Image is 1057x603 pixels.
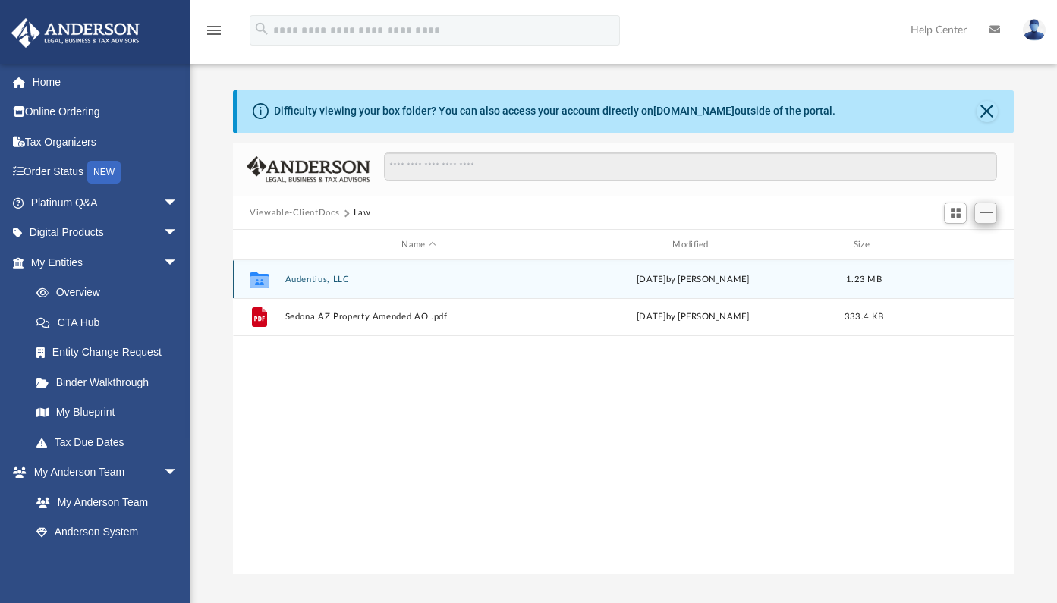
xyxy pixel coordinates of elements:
[163,218,193,249] span: arrow_drop_down
[944,203,967,224] button: Switch to Grid View
[11,218,201,248] a: Digital Productsarrow_drop_down
[846,275,882,284] span: 1.23 MB
[11,67,201,97] a: Home
[834,238,895,252] div: Size
[11,97,201,127] a: Online Ordering
[285,312,553,322] button: Sedona AZ Property Amended AO .pdf
[653,105,735,117] a: [DOMAIN_NAME]
[21,397,193,428] a: My Blueprint
[11,157,201,188] a: Order StatusNEW
[11,247,201,278] a: My Entitiesarrow_drop_down
[205,29,223,39] a: menu
[163,457,193,488] span: arrow_drop_down
[21,367,201,397] a: Binder Walkthrough
[977,101,998,122] button: Close
[205,21,223,39] i: menu
[163,187,193,218] span: arrow_drop_down
[21,517,193,548] a: Anderson System
[1023,19,1046,41] img: User Pic
[21,278,201,308] a: Overview
[559,310,827,324] div: [DATE] by [PERSON_NAME]
[384,152,997,181] input: Search files and folders
[559,238,827,252] div: Modified
[974,203,997,224] button: Add
[7,18,144,48] img: Anderson Advisors Platinum Portal
[21,427,201,457] a: Tax Due Dates
[354,206,371,220] button: Law
[285,275,553,284] button: Audentius, LLC
[250,206,339,220] button: Viewable-ClientDocs
[163,247,193,278] span: arrow_drop_down
[21,307,201,338] a: CTA Hub
[21,547,193,577] a: Client Referrals
[233,260,1014,574] div: grid
[21,338,201,368] a: Entity Change Request
[845,312,883,321] span: 333.4 KB
[11,457,193,488] a: My Anderson Teamarrow_drop_down
[274,103,835,119] div: Difficulty viewing your box folder? You can also access your account directly on outside of the p...
[901,238,1007,252] div: id
[21,487,186,517] a: My Anderson Team
[11,127,201,157] a: Tax Organizers
[285,238,552,252] div: Name
[559,273,827,287] div: [DATE] by [PERSON_NAME]
[11,187,201,218] a: Platinum Q&Aarrow_drop_down
[253,20,270,37] i: search
[87,161,121,184] div: NEW
[240,238,278,252] div: id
